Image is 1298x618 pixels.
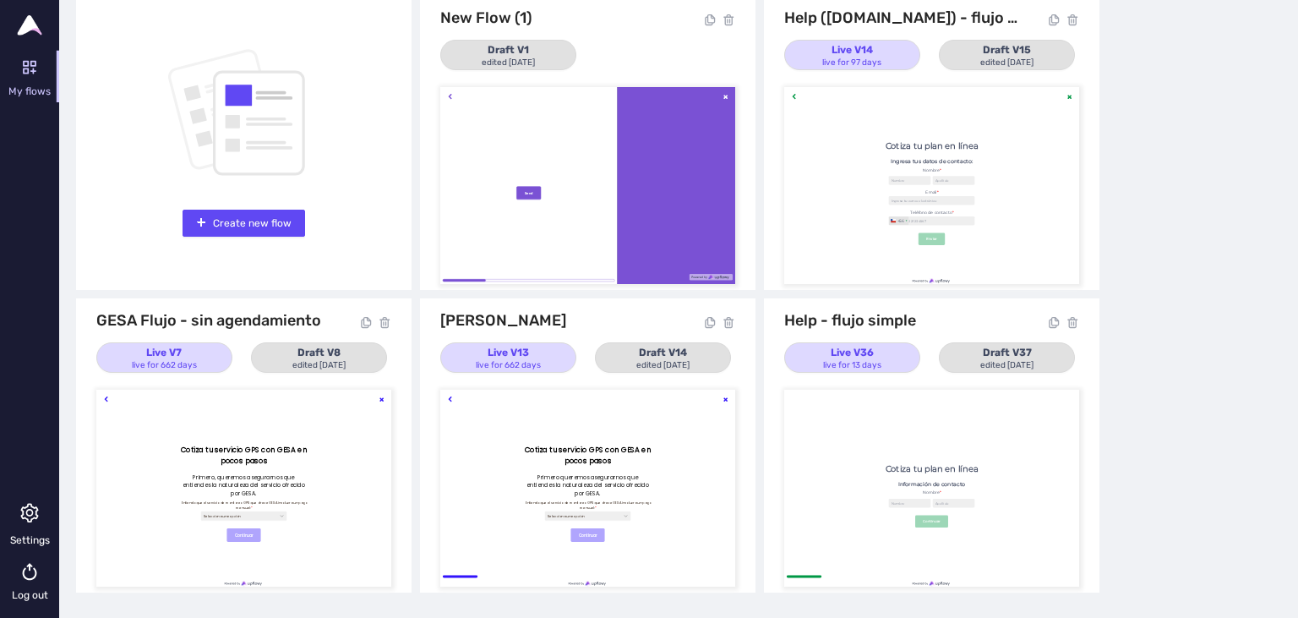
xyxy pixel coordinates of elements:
[440,40,576,70] button: Draft V1edited [DATE]
[939,342,1075,373] button: Draft V37edited [DATE]
[359,375,655,405] input: Ingresa tu correo electrónico
[595,342,731,373] button: Draft V14edited [DATE]
[980,345,1033,361] div: Draft V37
[510,375,655,405] input: Apellido
[348,254,667,290] b: Cotiza tu plan en línea
[262,341,346,386] button: Send
[132,345,197,361] div: Live V7
[96,311,321,338] div: GESA Flujo - sin agendamiento
[980,57,1033,70] div: edited [DATE]
[290,188,724,263] b: Cotiza tu servicio GPS con GESA en pocos pasos
[359,444,655,474] input: 2 2123 4567
[440,8,532,36] div: New Flow (1)
[822,42,881,58] div: Live V14
[96,342,232,373] button: Live V7live for 662 days
[784,311,916,338] div: Help - flujo simple
[784,40,920,70] button: Live V14live for 97 days
[287,353,727,374] label: Email
[287,423,727,444] label: Teléfono de contacto
[482,57,535,70] div: edited [DATE]
[196,217,206,229] span: plus
[449,476,565,522] button: Continuar
[450,431,564,473] button: Continuar
[292,345,346,361] div: Draft V8
[784,342,920,373] button: Live V36live for 13 days
[287,287,727,370] h2: Primero, queremos asegurarnos que entiendes la naturaleza del servicio ofrecido por GESA.
[784,8,1021,36] div: Help ([DOMAIN_NAME]) - flujo simple
[980,359,1033,373] div: edited [DATE]
[360,445,428,473] div: Chile: +56
[440,311,566,338] div: [PERSON_NAME]
[389,451,412,468] div: +56
[636,359,690,373] div: edited [DATE]
[132,359,197,373] div: live for 662 days
[348,185,667,221] b: Cotiza tu plan en línea
[392,314,623,336] b: Información de contacto
[287,287,727,370] h2: Primero queremos asegurarnos que entiendes la naturaleza del servicio ofrecido por GESA.
[359,276,655,298] label: Nombre
[183,210,305,237] button: plusCreate new flow
[822,57,881,70] div: live for 97 days
[359,375,504,405] input: Nombre
[823,345,881,361] div: Live V36
[510,305,655,336] input: Apellido
[366,244,649,267] b: Ingresa tus datos de contacto:
[287,380,727,418] label: Entiendo que el servicio de monitoreo GPS que ofrece GESA involucra un pago mensual:
[213,216,292,232] span: Create new flow
[482,42,535,58] div: Draft V1
[476,359,541,373] div: live for 662 days
[980,42,1033,58] div: Draft V15
[292,359,346,373] div: edited [DATE]
[476,345,541,361] div: Live V13
[359,305,504,336] input: Nombre
[251,342,387,373] button: Draft V8edited [DATE]
[17,15,42,36] img: Upflowy logo
[359,346,655,367] label: Nombre
[461,500,553,543] button: Enviar
[823,359,881,373] div: live for 13 days
[939,40,1075,70] button: Draft V15edited [DATE]
[440,342,576,373] button: Live V13live for 662 days
[636,345,690,361] div: Draft V14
